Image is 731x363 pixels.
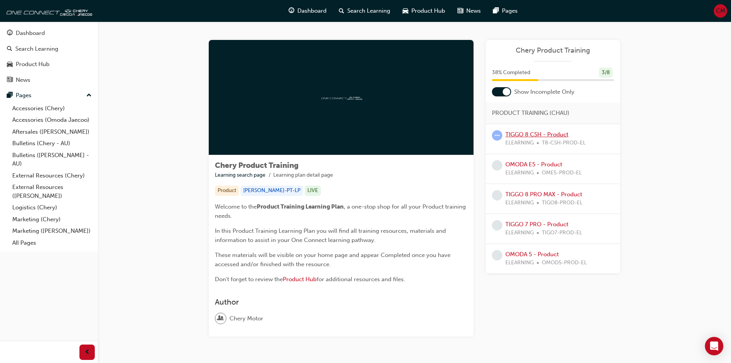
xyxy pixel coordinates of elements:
[487,3,524,19] a: pages-iconPages
[16,76,30,85] div: News
[3,88,95,103] button: Pages
[215,172,266,178] a: Learning search page
[9,138,95,149] a: Bulletins (Chery - AU)
[333,3,396,19] a: search-iconSearch Learning
[7,30,13,37] span: guage-icon
[7,46,12,53] span: search-icon
[3,25,95,88] button: DashboardSearch LearningProduct HubNews
[289,6,294,16] span: guage-icon
[3,73,95,87] a: News
[705,337,723,355] div: Open Intercom Messenger
[9,237,95,249] a: All Pages
[215,276,283,283] span: Don't forget to review the
[3,42,95,56] a: Search Learning
[457,6,463,16] span: news-icon
[505,131,568,138] a: TIGGO 8 CSH - Product
[514,88,574,96] span: Show Incomplete Only
[9,126,95,138] a: Aftersales ([PERSON_NAME])
[241,186,303,196] div: [PERSON_NAME]-PT-LP
[7,77,13,84] span: news-icon
[542,169,582,177] span: OME5-PROD-EL
[492,190,502,201] span: learningRecordVerb_NONE-icon
[215,252,452,268] span: These materials will be visible on your home page and appear Completed once you have accessed and...
[16,60,50,69] div: Product Hub
[283,276,317,283] a: Product Hub
[273,171,333,180] li: Learning plan detail page
[305,186,321,196] div: LIVE
[9,181,95,202] a: External Resources ([PERSON_NAME])
[215,203,467,219] span: , a one-stop shop for all your Product training needs.
[492,109,569,118] span: PRODUCT TRAINING (CHAU)
[492,46,614,55] a: Chery Product Training
[492,250,502,260] span: learningRecordVerb_NONE-icon
[599,68,612,78] div: 3 / 8
[320,94,362,101] img: oneconnect
[7,92,13,99] span: pages-icon
[492,130,502,141] span: learningRecordVerb_ATTEMPT-icon
[502,7,518,15] span: Pages
[9,214,95,225] a: Marketing (Chery)
[542,229,582,237] span: TIGO7-PROD-EL
[716,7,725,15] span: CM
[492,68,530,77] span: 38 % Completed
[505,169,534,177] span: ELEARNING
[339,6,344,16] span: search-icon
[714,4,727,18] button: CM
[9,103,95,114] a: Accessories (Chery)
[16,29,45,38] div: Dashboard
[505,259,534,267] span: ELEARNING
[15,45,58,53] div: Search Learning
[297,7,327,15] span: Dashboard
[9,170,95,182] a: External Resources (Chery)
[3,26,95,40] a: Dashboard
[492,160,502,171] span: learningRecordVerb_NONE-icon
[466,7,481,15] span: News
[4,3,92,18] img: oneconnect
[215,186,239,196] div: Product
[451,3,487,19] a: news-iconNews
[493,6,499,16] span: pages-icon
[215,298,467,307] h3: Author
[505,229,534,237] span: ELEARNING
[403,6,408,16] span: car-icon
[411,7,445,15] span: Product Hub
[505,199,534,207] span: ELEARNING
[257,203,344,210] span: Product Training Learning Plan
[282,3,333,19] a: guage-iconDashboard
[84,348,90,357] span: prev-icon
[542,139,586,148] span: T8-CSH-PROD-EL
[7,61,13,68] span: car-icon
[505,251,559,258] a: OMODA 5 - Product
[505,139,534,148] span: ELEARNING
[9,149,95,170] a: Bulletins ([PERSON_NAME] - AU)
[542,259,587,267] span: OMOD5-PROD-EL
[505,221,568,228] a: TIGGO 7 PRO - Product
[3,57,95,71] a: Product Hub
[229,314,263,323] span: Chery Motor
[218,313,223,323] span: user-icon
[347,7,390,15] span: Search Learning
[215,161,299,170] span: Chery Product Training
[492,220,502,230] span: learningRecordVerb_NONE-icon
[215,203,257,210] span: Welcome to the
[86,91,92,101] span: up-icon
[16,91,31,100] div: Pages
[317,276,405,283] span: for additional resources and files.
[505,161,562,168] a: OMODA E5 - Product
[215,227,447,244] span: In this Product Training Learning Plan you will find all training resources, materials and inform...
[9,114,95,126] a: Accessories (Omoda Jaecoo)
[9,202,95,214] a: Logistics (Chery)
[505,191,582,198] a: TIGGO 8 PRO MAX - Product
[9,225,95,237] a: Marketing ([PERSON_NAME])
[396,3,451,19] a: car-iconProduct Hub
[542,199,582,207] span: TIGO8-PROD-EL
